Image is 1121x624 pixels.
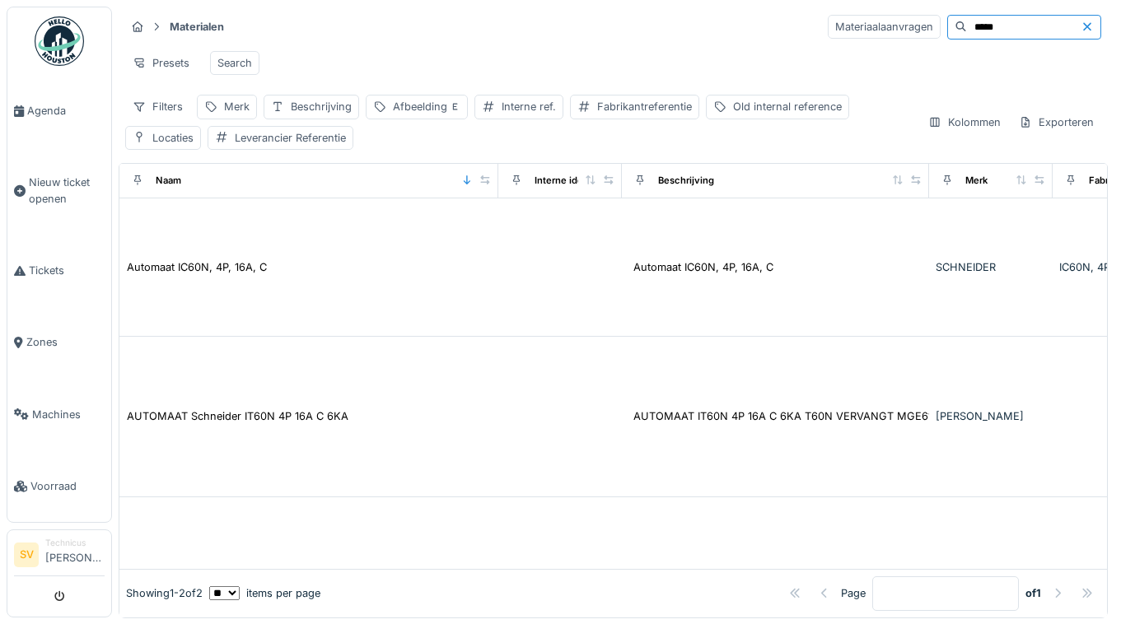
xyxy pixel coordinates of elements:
[7,147,111,235] a: Nieuw ticket openen
[35,16,84,66] img: Badge_color-CXgf-gQk.svg
[535,174,624,188] div: Interne identificator
[841,585,866,601] div: Page
[126,585,203,601] div: Showing 1 - 2 of 2
[125,95,190,119] div: Filters
[633,259,773,275] div: Automaat IC60N, 4P, 16A, C
[32,407,105,422] span: Machines
[1025,585,1041,601] strong: of 1
[921,110,1008,134] div: Kolommen
[26,334,105,350] span: Zones
[30,478,105,494] span: Voorraad
[29,175,105,206] span: Nieuw ticket openen
[209,585,320,601] div: items per page
[7,235,111,306] a: Tickets
[658,174,714,188] div: Beschrijving
[7,306,111,378] a: Zones
[27,103,105,119] span: Agenda
[393,99,460,114] div: Afbeelding
[7,379,111,450] a: Machines
[7,75,111,147] a: Agenda
[127,259,267,275] div: Automaat IC60N, 4P, 16A, C
[633,408,942,424] div: AUTOMAAT IT60N 4P 16A C 6KA T60N VERVANGT MGE61...
[7,450,111,522] a: Voorraad
[502,99,556,114] div: Interne ref.
[936,408,1046,424] div: [PERSON_NAME]
[936,259,1046,275] div: SCHNEIDER
[45,537,105,572] li: [PERSON_NAME]
[597,99,692,114] div: Fabrikantreferentie
[224,99,250,114] div: Merk
[29,263,105,278] span: Tickets
[127,408,348,424] div: AUTOMAAT Schneider IT60N 4P 16A C 6KA
[156,174,181,188] div: Naam
[1011,110,1101,134] div: Exporteren
[45,537,105,549] div: Technicus
[14,537,105,576] a: SV Technicus[PERSON_NAME]
[235,130,346,146] div: Leverancier Referentie
[217,55,252,71] div: Search
[828,15,941,39] div: Materiaalaanvragen
[14,543,39,567] li: SV
[152,130,194,146] div: Locaties
[965,174,988,188] div: Merk
[291,99,352,114] div: Beschrijving
[125,51,197,75] div: Presets
[163,19,231,35] strong: Materialen
[733,99,842,114] div: Old internal reference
